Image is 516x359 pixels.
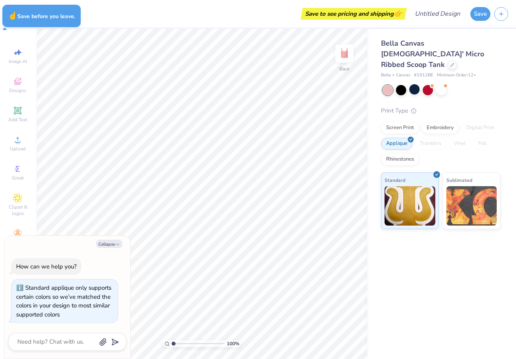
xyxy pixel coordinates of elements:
button: Save [470,7,490,21]
img: Back [337,46,352,61]
span: Standard [385,176,405,184]
span: Add Text [8,117,27,123]
span: Minimum Order: 12 + [437,72,476,79]
span: Greek [12,175,24,181]
span: Designs [9,87,26,94]
span: 👉 [394,9,402,18]
span: Clipart & logos [4,204,31,217]
span: Bella + Canvas [381,72,410,79]
div: Save to see pricing and shipping [303,8,405,20]
input: Untitled Design [409,6,466,22]
span: Bella Canvas [DEMOGRAPHIC_DATA]' Micro Ribbed Scoop Tank [381,39,484,69]
div: How can we help you? [16,263,77,270]
div: Applique [381,138,412,150]
div: Rhinestones [381,154,419,165]
div: Digital Print [461,122,499,134]
img: Standard [385,186,435,226]
span: Image AI [9,58,27,65]
span: Upload [10,146,26,152]
div: Back [339,65,350,72]
span: 100 % [227,340,239,347]
span: Sublimated [446,176,472,184]
div: Vinyl [449,138,471,150]
div: Print Type [381,106,500,115]
button: Collapse [96,240,122,248]
div: Screen Print [381,122,419,134]
div: Transfers [415,138,446,150]
div: Standard applique only supports certain colors so we’ve matched the colors in your design to most... [16,284,111,318]
img: Sublimated [446,186,497,226]
div: Foil [473,138,492,150]
span: # 1012BE [414,72,433,79]
div: Embroidery [422,122,459,134]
